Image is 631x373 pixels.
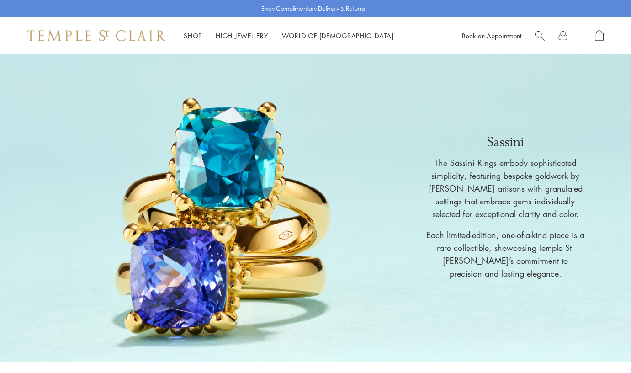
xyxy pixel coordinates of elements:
a: World of [DEMOGRAPHIC_DATA]World of [DEMOGRAPHIC_DATA] [282,31,394,40]
a: Search [535,30,545,42]
a: Book an Appointment [462,31,521,40]
a: Open Shopping Bag [595,30,604,42]
p: Sassini [425,133,585,152]
a: High JewelleryHigh Jewellery [216,31,268,40]
nav: Main navigation [184,30,394,42]
img: Temple St. Clair [27,30,165,41]
a: ShopShop [184,31,202,40]
p: Each limited-edition, one-of-a-kind piece is a rare collectible, showcasing Temple St. [PERSON_NA... [425,229,585,280]
p: The Sassini Rings embody sophisticated simplicity, featuring bespoke goldwork by [PERSON_NAME] ar... [425,156,585,220]
p: Enjoy Complimentary Delivery & Returns [261,4,365,13]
